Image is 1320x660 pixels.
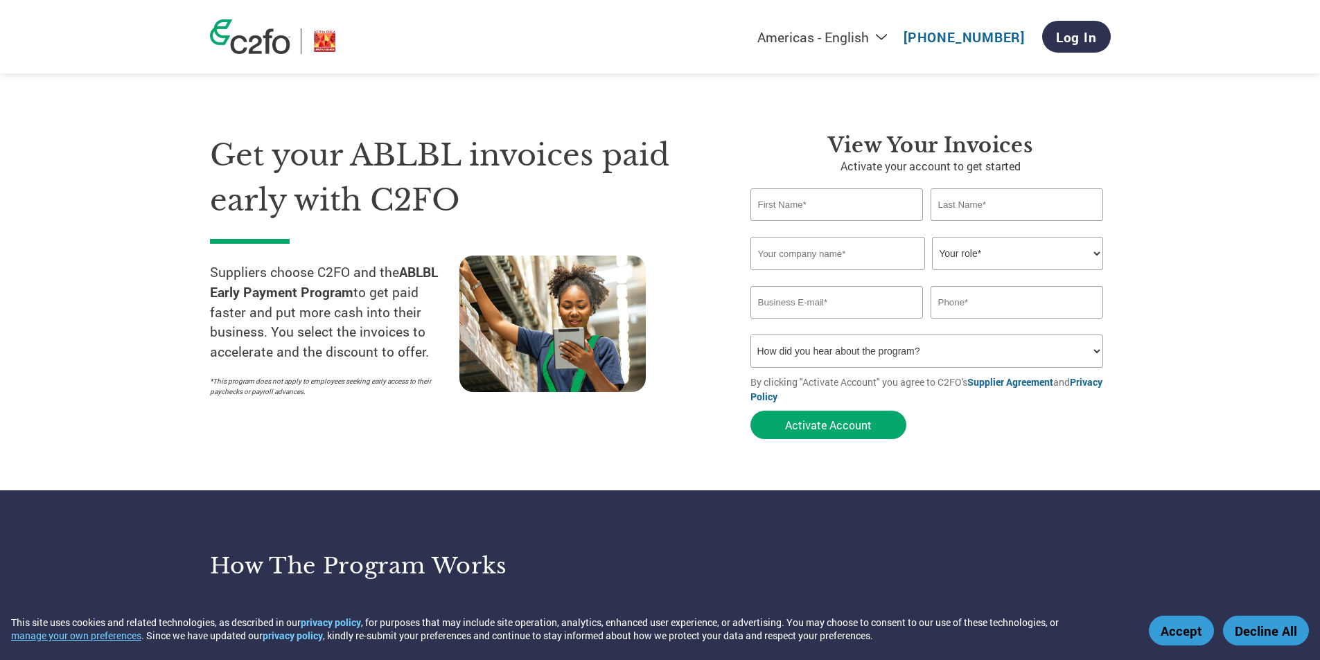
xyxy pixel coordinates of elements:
[301,616,361,629] a: privacy policy
[750,320,924,329] div: Inavlid Email Address
[931,188,1104,221] input: Last Name*
[932,237,1103,270] select: Title/Role
[210,263,438,301] strong: ABLBL Early Payment Program
[750,271,1104,280] div: Invalid company name or company name is too long
[1149,616,1214,645] button: Accept
[750,411,906,439] button: Activate Account
[210,133,709,222] h1: Get your ABLBL invoices paid early with C2FO
[11,616,1129,642] div: This site uses cookies and related technologies, as described in our , for purposes that may incl...
[750,222,924,231] div: Invalid first name or first name is too long
[931,286,1104,319] input: Phone*
[210,19,290,54] img: c2fo logo
[931,222,1104,231] div: Invalid last name or last name is too long
[210,376,446,397] p: *This program does not apply to employees seeking early access to their paychecks or payroll adva...
[750,375,1111,404] p: By clicking "Activate Account" you agree to C2FO's and
[750,158,1111,175] p: Activate your account to get started
[904,28,1025,46] a: [PHONE_NUMBER]
[750,188,924,221] input: First Name*
[750,286,924,319] input: Invalid Email format
[967,375,1053,389] a: Supplier Agreement
[459,256,646,392] img: supply chain worker
[263,629,323,642] a: privacy policy
[210,262,459,362] p: Suppliers choose C2FO and the to get paid faster and put more cash into their business. You selec...
[931,320,1104,329] div: Inavlid Phone Number
[1223,616,1309,645] button: Decline All
[210,552,643,580] h3: How the program works
[750,237,925,270] input: Your company name*
[312,28,338,54] img: ABLBL
[1042,21,1111,53] a: Log In
[11,629,141,642] button: manage your own preferences
[750,375,1102,403] a: Privacy Policy
[750,133,1111,158] h3: View Your Invoices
